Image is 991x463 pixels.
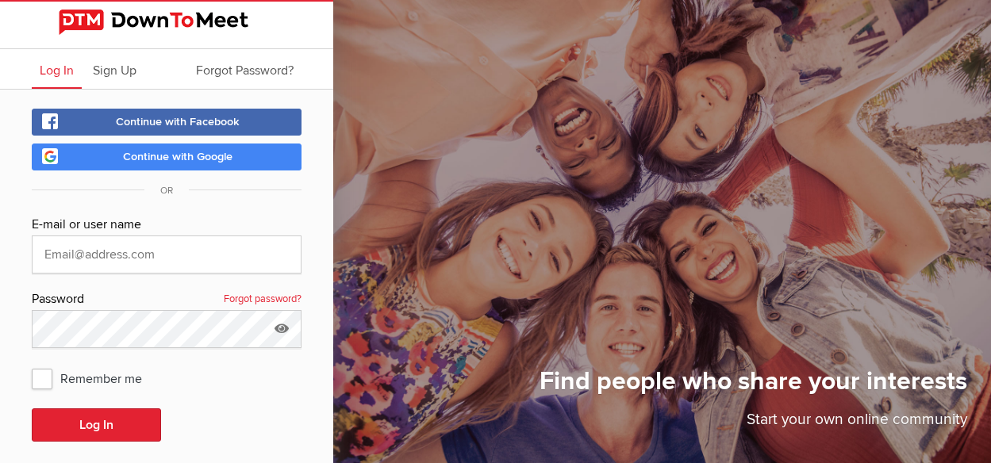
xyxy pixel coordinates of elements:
[32,408,161,442] button: Log In
[32,109,302,136] a: Continue with Facebook
[32,49,82,89] a: Log In
[188,49,302,89] a: Forgot Password?
[540,365,967,408] h1: Find people who share your interests
[85,49,144,89] a: Sign Up
[32,215,302,235] div: E-mail or user name
[123,150,232,163] span: Continue with Google
[32,289,302,310] div: Password
[540,408,967,439] p: Start your own online community
[196,63,294,78] span: Forgot Password?
[40,63,74,78] span: Log In
[116,115,240,128] span: Continue with Facebook
[224,289,302,310] a: Forgot password?
[144,185,189,197] span: OR
[32,143,302,170] a: Continue with Google
[32,364,158,392] span: Remember me
[32,235,302,274] input: Email@address.com
[59,10,275,35] img: DownToMeet
[93,63,136,78] span: Sign Up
